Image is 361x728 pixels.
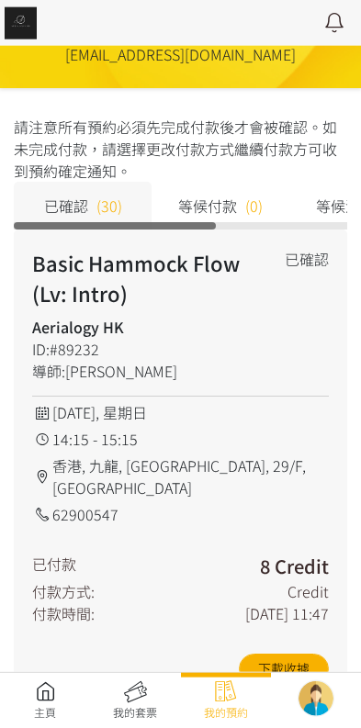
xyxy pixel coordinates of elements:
div: 已確認 [285,248,329,270]
span: (0) [245,195,263,217]
span: 等候付款 [178,195,237,217]
div: 已付款 [32,553,76,580]
div: 付款時間: [32,602,95,624]
div: [DATE] 11:47 [245,602,329,624]
span: 香港, 九龍, [GEOGRAPHIC_DATA], 29/F, [GEOGRAPHIC_DATA] [52,454,329,498]
div: 付款方式: [32,580,95,602]
span: (30) [96,195,122,217]
a: 下載收據 [239,654,329,684]
span: 已確認 [44,195,88,217]
div: 14:15 - 15:15 [32,428,329,450]
h4: Aerialogy HK [32,316,269,338]
h3: 8 Credit [260,553,329,580]
div: [DATE], 星期日 [32,401,329,423]
h2: Basic Hammock Flow (Lv: Intro) [32,248,269,308]
div: [EMAIL_ADDRESS][DOMAIN_NAME] [65,43,296,65]
div: 導師:[PERSON_NAME] [32,360,269,382]
div: Credit [288,580,329,602]
div: ID:#89232 [32,338,269,360]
